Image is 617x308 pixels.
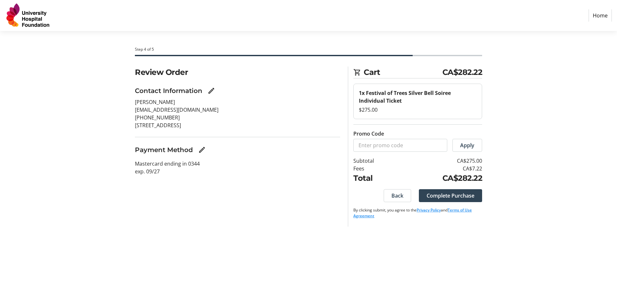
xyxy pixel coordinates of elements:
[353,207,482,219] p: By clicking submit, you agree to the and
[205,84,218,97] button: Edit Contact Information
[397,157,482,165] td: CA$275.00
[397,165,482,172] td: CA$7.22
[135,145,193,155] h3: Payment Method
[452,139,482,152] button: Apply
[427,192,474,200] span: Complete Purchase
[135,106,340,114] p: [EMAIL_ADDRESS][DOMAIN_NAME]
[359,106,477,114] div: $275.00
[460,141,474,149] span: Apply
[5,3,51,28] img: University Hospital Foundation's Logo
[442,67,482,78] span: CA$282.22
[397,172,482,184] td: CA$282.22
[417,207,441,213] a: Privacy Policy
[135,114,340,121] p: [PHONE_NUMBER]
[135,160,340,175] p: Mastercard ending in 0344 exp. 09/27
[419,189,482,202] button: Complete Purchase
[135,98,340,106] p: [PERSON_NAME]
[353,207,472,219] a: Terms of Use Agreement
[384,189,411,202] button: Back
[589,9,612,22] a: Home
[353,130,384,138] label: Promo Code
[353,165,397,172] td: Fees
[135,86,202,96] h3: Contact Information
[135,46,482,52] div: Step 4 of 5
[353,139,447,152] input: Enter promo code
[353,172,397,184] td: Total
[391,192,403,200] span: Back
[135,67,340,78] h2: Review Order
[353,157,397,165] td: Subtotal
[135,121,340,129] p: [STREET_ADDRESS]
[364,67,442,78] span: Cart
[196,143,208,156] button: Edit Payment Method
[359,89,451,104] strong: 1x Festival of Trees Silver Bell Soiree Individual Ticket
